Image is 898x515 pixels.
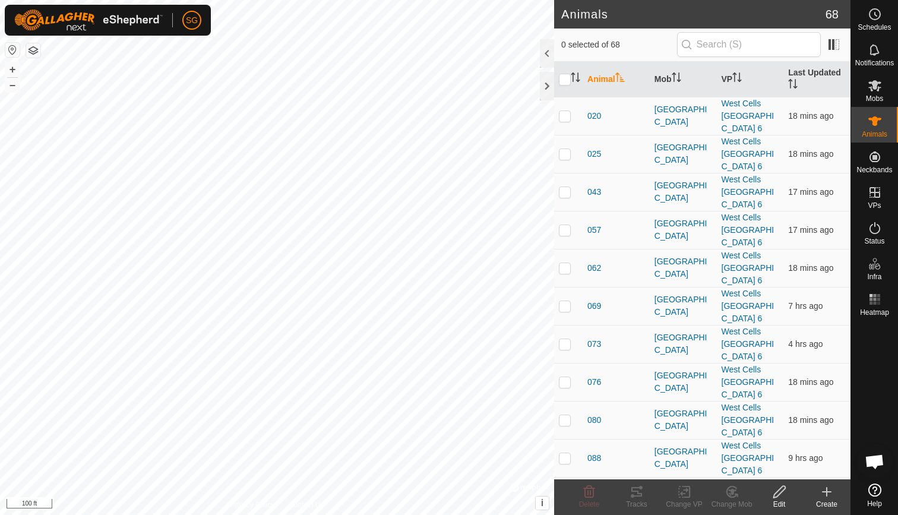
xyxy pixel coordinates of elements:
span: Schedules [858,24,891,31]
a: West Cells [GEOGRAPHIC_DATA] 6 [722,99,774,133]
span: 4 Oct 2025, 4:00 pm [788,339,823,349]
span: 4 Oct 2025, 1:36 pm [788,301,823,311]
span: Status [864,238,884,245]
span: Help [867,500,882,507]
span: Neckbands [856,166,892,173]
span: 088 [587,452,601,465]
p-sorticon: Activate to sort [788,81,798,90]
div: [GEOGRAPHIC_DATA] [654,446,712,470]
button: + [5,62,20,77]
a: West Cells [GEOGRAPHIC_DATA] 6 [722,327,774,361]
a: West Cells [GEOGRAPHIC_DATA] 6 [722,175,774,209]
h2: Animals [561,7,826,21]
a: West Cells [GEOGRAPHIC_DATA] 6 [722,479,774,513]
div: Open chat [857,444,893,479]
span: 4 Oct 2025, 8:35 pm [788,149,833,159]
span: 025 [587,148,601,160]
span: 076 [587,376,601,388]
div: Create [803,499,850,510]
a: West Cells [GEOGRAPHIC_DATA] 6 [722,251,774,285]
span: 4 Oct 2025, 8:36 pm [788,263,833,273]
span: 080 [587,414,601,426]
div: [GEOGRAPHIC_DATA] [654,331,712,356]
span: Delete [579,500,600,508]
span: VPs [868,202,881,209]
span: SG [186,14,198,27]
div: [GEOGRAPHIC_DATA] [654,407,712,432]
a: West Cells [GEOGRAPHIC_DATA] 6 [722,403,774,437]
span: Heatmap [860,309,889,316]
span: Notifications [855,59,894,67]
span: 4 Oct 2025, 8:36 pm [788,187,833,197]
p-sorticon: Activate to sort [672,74,681,84]
img: Gallagher Logo [14,10,163,31]
div: [GEOGRAPHIC_DATA] [654,141,712,166]
a: Privacy Policy [230,500,274,510]
div: Tracks [613,499,660,510]
div: [GEOGRAPHIC_DATA] [654,293,712,318]
div: Change VP [660,499,708,510]
span: 0 selected of 68 [561,39,677,51]
button: – [5,78,20,92]
div: [GEOGRAPHIC_DATA] [654,255,712,280]
a: West Cells [GEOGRAPHIC_DATA] 6 [722,137,774,171]
span: 057 [587,224,601,236]
span: 062 [587,262,601,274]
div: Change Mob [708,499,755,510]
span: 4 Oct 2025, 11:05 am [788,453,823,463]
span: 4 Oct 2025, 8:35 pm [788,377,833,387]
span: 4 Oct 2025, 8:36 pm [788,225,833,235]
a: West Cells [GEOGRAPHIC_DATA] 6 [722,213,774,247]
span: i [541,498,543,508]
div: [GEOGRAPHIC_DATA] [654,369,712,394]
span: 020 [587,110,601,122]
a: West Cells [GEOGRAPHIC_DATA] 6 [722,441,774,475]
div: [GEOGRAPHIC_DATA] [654,217,712,242]
input: Search (S) [677,32,821,57]
span: 069 [587,300,601,312]
th: Animal [583,62,650,97]
th: VP [717,62,784,97]
p-sorticon: Activate to sort [571,74,580,84]
span: 043 [587,186,601,198]
p-sorticon: Activate to sort [615,74,625,84]
th: Mob [650,62,717,97]
a: Help [851,479,898,512]
div: [GEOGRAPHIC_DATA] [654,103,712,128]
span: 4 Oct 2025, 8:35 pm [788,415,833,425]
a: Contact Us [289,500,324,510]
span: Animals [862,131,887,138]
span: 073 [587,338,601,350]
button: Reset Map [5,43,20,57]
span: 4 Oct 2025, 8:35 pm [788,111,833,121]
th: Last Updated [783,62,850,97]
span: Mobs [866,95,883,102]
button: Map Layers [26,43,40,58]
a: West Cells [GEOGRAPHIC_DATA] 6 [722,289,774,323]
div: Edit [755,499,803,510]
a: West Cells [GEOGRAPHIC_DATA] 6 [722,365,774,399]
span: 68 [826,5,839,23]
button: i [536,497,549,510]
span: Infra [867,273,881,280]
p-sorticon: Activate to sort [732,74,742,84]
div: [GEOGRAPHIC_DATA] [654,179,712,204]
